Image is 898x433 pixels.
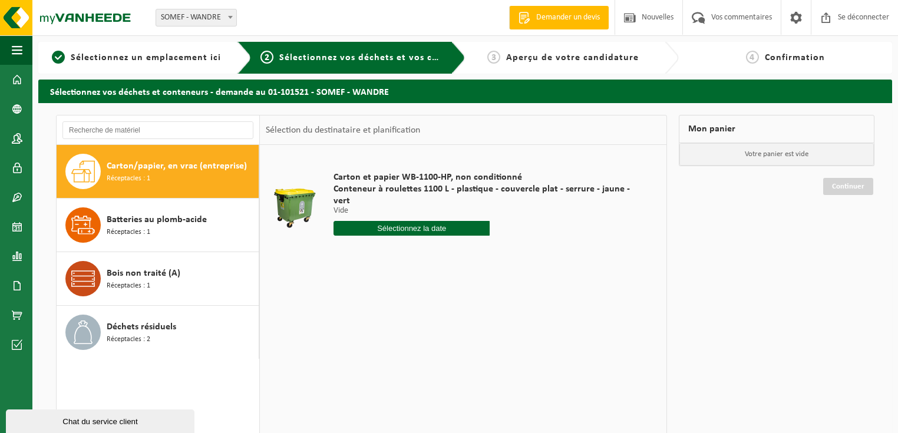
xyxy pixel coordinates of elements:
button: Carton/papier, en vrac (entreprise) Réceptacles : 1 [57,145,259,199]
font: Sélectionnez vos déchets et vos conteneurs [279,53,478,62]
font: Batteries au plomb-acide [107,215,207,224]
font: Réceptacles : 2 [107,336,150,343]
font: Confirmation [765,53,825,62]
font: Sélectionnez vos déchets et conteneurs - demande au 01-101521 - SOMEF - WANDRE [50,88,389,97]
input: Recherche de matériel [62,121,253,139]
button: Déchets résiduels Réceptacles : 2 [57,306,259,359]
font: Nouvelles [642,13,673,22]
a: Continuer [823,178,873,195]
a: Demander un devis [509,6,609,29]
font: 2 [265,53,270,62]
font: Réceptacles : 1 [107,282,150,289]
font: Vide [334,206,348,215]
span: SOMEF - WANDRE [156,9,236,26]
iframe: widget de discussion [6,407,197,433]
font: Mon panier [688,124,735,134]
font: SOMEF - WANDRE [161,13,221,22]
font: Réceptacles : 1 [107,175,150,182]
font: Carton et papier WB-1100-HP, non conditionné [334,173,522,182]
span: SOMEF - WANDRE [156,9,237,27]
font: Demander un devis [536,13,600,22]
font: Aperçu de votre candidature [506,53,639,62]
font: Vos commentaires [711,13,772,22]
input: Sélectionnez la date [334,221,490,236]
button: Bois non traité (A) Réceptacles : 1 [57,252,259,306]
font: Se déconnecter [838,13,889,22]
font: Conteneur à roulettes 1100 L - plastique - couvercle plat - serrure - jaune - vert [334,184,630,206]
a: 1Sélectionnez un emplacement ici [44,51,228,65]
font: 4 [750,53,755,62]
font: Réceptacles : 1 [107,229,150,236]
button: Batteries au plomb-acide Réceptacles : 1 [57,199,259,252]
font: Continuer [832,183,864,190]
font: Sélection du destinataire et planification [266,125,420,135]
font: Bois non traité (A) [107,269,180,278]
font: Carton/papier, en vrac (entreprise) [107,161,247,171]
font: 3 [491,53,497,62]
font: Sélectionnez un emplacement ici [71,53,221,62]
font: Votre panier est vide [745,150,808,158]
font: Déchets résiduels [107,322,176,332]
font: 1 [55,53,61,62]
